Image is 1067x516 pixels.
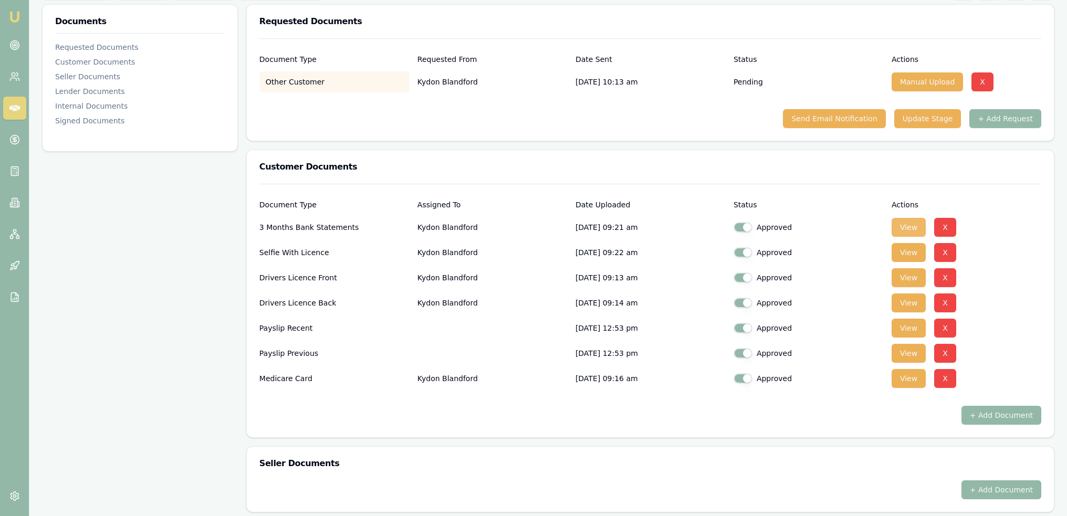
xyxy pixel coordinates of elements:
p: Kydon Blandford [417,292,567,313]
div: Actions [892,56,1041,63]
button: X [934,319,956,338]
button: Manual Upload [892,72,963,91]
button: View [892,369,926,388]
div: Requested Documents [55,42,225,52]
button: + Add Document [961,406,1041,425]
div: Actions [892,201,1041,208]
h3: Customer Documents [259,163,1041,171]
div: Status [734,201,883,208]
h3: Requested Documents [259,17,1041,26]
h3: Seller Documents [259,459,1041,468]
div: [DATE] 10:13 am [576,71,725,92]
p: Pending [734,77,763,87]
button: X [934,293,956,312]
div: Payslip Previous [259,343,409,364]
p: [DATE] 09:16 am [576,368,725,389]
button: View [892,218,926,237]
p: Kydon Blandford [417,217,567,238]
div: Date Uploaded [576,201,725,208]
button: + Add Request [969,109,1041,128]
img: emu-icon-u.png [8,10,21,23]
button: X [971,72,993,91]
p: [DATE] 09:21 am [576,217,725,238]
button: X [934,369,956,388]
button: X [934,218,956,237]
button: View [892,268,926,287]
div: Customer Documents [55,57,225,67]
div: Lender Documents [55,86,225,97]
button: View [892,344,926,363]
p: [DATE] 12:53 pm [576,318,725,339]
div: Date Sent [576,56,725,63]
div: Internal Documents [55,101,225,111]
div: Approved [734,247,883,258]
button: X [934,344,956,363]
p: Kydon Blandford [417,242,567,263]
div: Seller Documents [55,71,225,82]
button: + Add Document [961,480,1041,499]
button: X [934,268,956,287]
p: [DATE] 09:14 am [576,292,725,313]
div: Drivers Licence Front [259,267,409,288]
div: Approved [734,323,883,333]
div: Approved [734,272,883,283]
button: View [892,319,926,338]
button: View [892,293,926,312]
div: Approved [734,373,883,384]
p: [DATE] 12:53 pm [576,343,725,364]
div: Approved [734,222,883,233]
div: Document Type [259,56,409,63]
button: Update Stage [894,109,961,128]
div: Medicare Card [259,368,409,389]
p: [DATE] 09:22 am [576,242,725,263]
p: [DATE] 09:13 am [576,267,725,288]
div: Document Type [259,201,409,208]
div: Status [734,56,883,63]
button: Send Email Notification [783,109,885,128]
div: Drivers Licence Back [259,292,409,313]
div: Selfie With Licence [259,242,409,263]
div: Approved [734,298,883,308]
div: Other Customer [259,71,409,92]
div: Assigned To [417,201,567,208]
p: Kydon Blandford [417,368,567,389]
p: Kydon Blandford [417,267,567,288]
div: Payslip Recent [259,318,409,339]
div: 3 Months Bank Statements [259,217,409,238]
div: Requested From [417,56,567,63]
button: X [934,243,956,262]
p: Kydon Blandford [417,71,567,92]
button: View [892,243,926,262]
div: Approved [734,348,883,359]
h3: Documents [55,17,225,26]
div: Signed Documents [55,115,225,126]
